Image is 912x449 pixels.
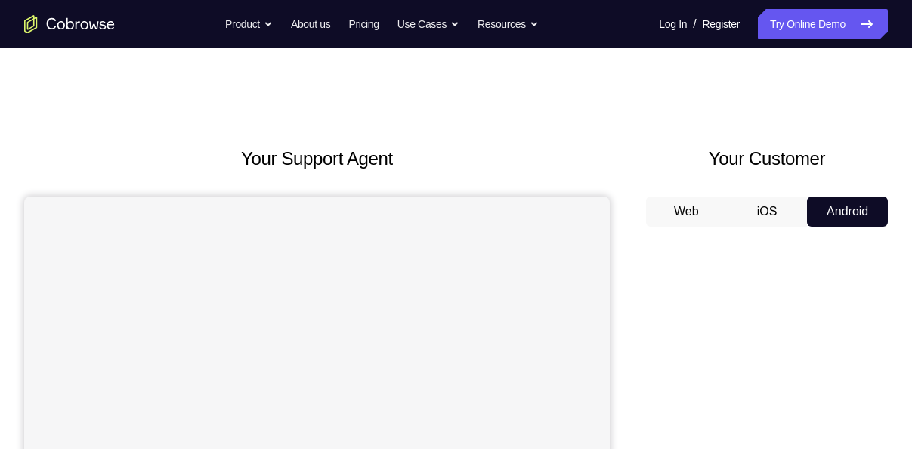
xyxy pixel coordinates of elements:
a: Go to the home page [24,15,115,33]
h2: Your Customer [646,145,888,172]
a: Try Online Demo [758,9,888,39]
span: / [693,15,696,33]
button: Web [646,197,727,227]
a: Register [703,9,740,39]
a: About us [291,9,330,39]
button: iOS [727,197,808,227]
button: Use Cases [397,9,459,39]
a: Log In [659,9,687,39]
h2: Your Support Agent [24,145,610,172]
button: Resources [478,9,539,39]
button: Android [807,197,888,227]
button: Product [225,9,273,39]
a: Pricing [348,9,379,39]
